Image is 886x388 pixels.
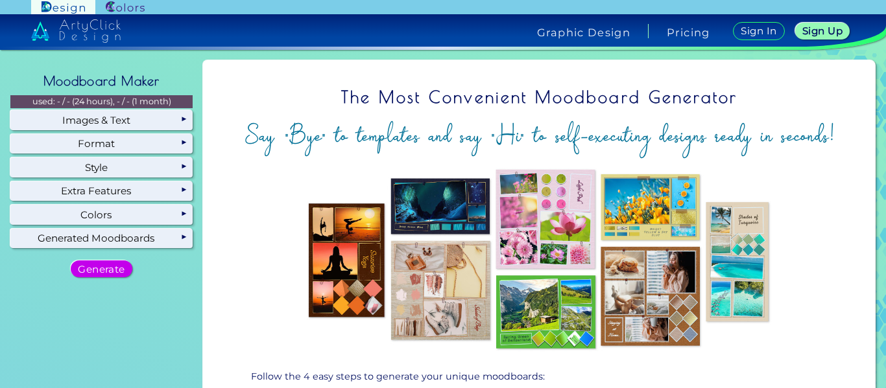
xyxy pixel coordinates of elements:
h2: Say "Bye" to templates and say "Hi" to self-executing designs ready in seconds! [213,119,865,152]
div: Generated Moodboards [10,229,193,248]
h5: Generate [79,264,124,273]
img: overview.jpg [213,163,865,357]
h5: Sign Up [804,27,842,36]
p: used: - / - (24 hours), - / - (1 month) [10,95,193,108]
img: artyclick_design_logo_white_combined_path.svg [31,19,121,43]
div: Colors [10,205,193,224]
h2: Moodboard Maker [37,67,167,95]
a: Sign In [734,23,783,40]
h5: Sign In [742,27,776,36]
a: Pricing [667,27,710,38]
div: Format [10,134,193,154]
div: Style [10,157,193,177]
div: Images & Text [10,110,193,130]
img: ArtyClick Colors logo [106,1,145,14]
h1: The Most Convenient Moodboard Generator [213,79,865,115]
div: Extra Features [10,181,193,201]
a: Sign Up [796,23,848,40]
p: Follow the 4 easy steps to generate your unique moodboards: [251,369,828,384]
h4: Graphic Design [537,27,630,38]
